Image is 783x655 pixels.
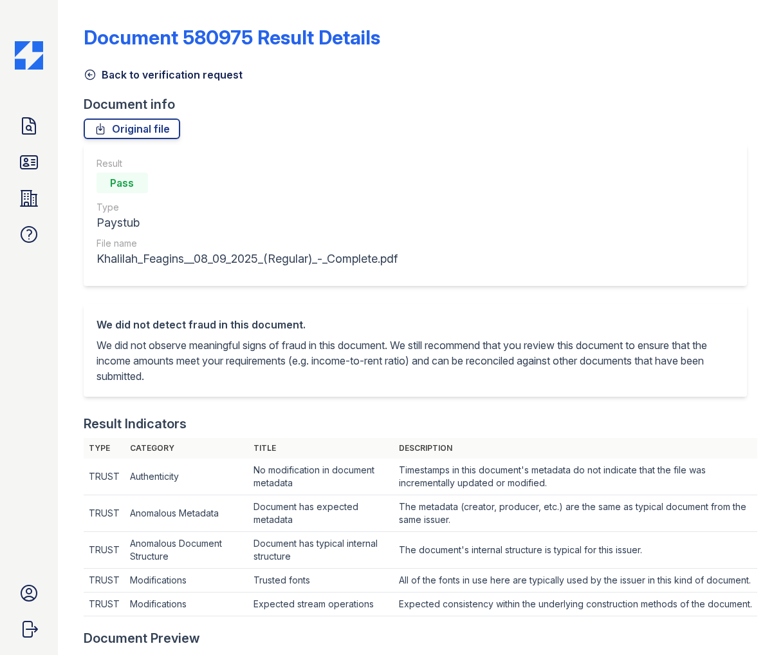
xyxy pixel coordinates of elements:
td: TRUST [84,569,125,593]
div: File name [97,237,398,250]
td: Expected consistency within the underlying construction methods of the document. [394,593,757,616]
a: Back to verification request [84,67,243,82]
div: Result Indicators [84,415,187,433]
th: Category [125,438,248,459]
td: No modification in document metadata [248,459,394,495]
div: Khalilah_Feagins__08_09_2025_(Regular)_-_Complete.pdf [97,250,398,268]
div: Paystub [97,214,398,232]
td: Modifications [125,593,248,616]
img: CE_Icon_Blue-c292c112584629df590d857e76928e9f676e5b41ef8f769ba2f05ee15b207248.png [15,41,43,70]
td: Anomalous Document Structure [125,532,248,569]
td: Timestamps in this document's metadata do not indicate that the file was incrementally updated or... [394,459,757,495]
td: TRUST [84,495,125,532]
td: TRUST [84,593,125,616]
td: The metadata (creator, producer, etc.) are the same as typical document from the same issuer. [394,495,757,532]
td: Expected stream operations [248,593,394,616]
td: Authenticity [125,459,248,495]
td: The document's internal structure is typical for this issuer. [394,532,757,569]
td: Trusted fonts [248,569,394,593]
div: Type [97,201,398,214]
div: Pass [97,173,148,193]
th: Type [84,438,125,459]
td: Anomalous Metadata [125,495,248,532]
td: TRUST [84,532,125,569]
a: Document 580975 Result Details [84,26,380,49]
th: Description [394,438,757,459]
td: Document has typical internal structure [248,532,394,569]
td: TRUST [84,459,125,495]
td: Document has expected metadata [248,495,394,532]
a: Original file [84,119,180,139]
p: We did not observe meaningful signs of fraud in this document. We still recommend that you review... [97,337,734,384]
td: Modifications [125,569,248,593]
td: All of the fonts in use here are typically used by the issuer in this kind of document. [394,569,757,593]
div: We did not detect fraud in this document. [97,317,734,332]
th: Title [248,438,394,459]
div: Document info [84,95,757,113]
div: Result [97,157,398,170]
div: Document Preview [84,629,200,647]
